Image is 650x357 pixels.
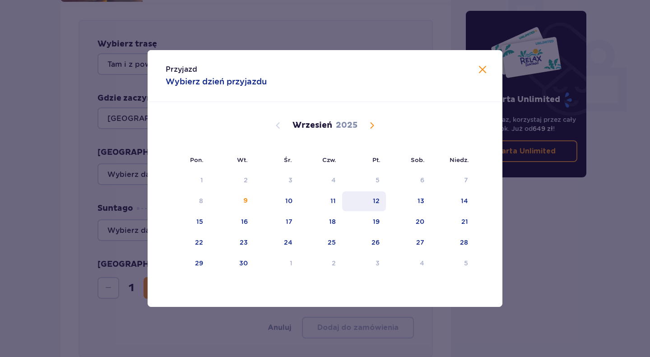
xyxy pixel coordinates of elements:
div: 11 [330,196,336,205]
small: Pon. [190,156,204,163]
div: 16 [241,217,248,226]
div: 13 [418,196,424,205]
small: Sob. [411,156,425,163]
td: wtorek, 30 września 2025 [209,254,254,274]
td: środa, 24 września 2025 [254,233,299,253]
td: Not available. niedziela, 7 września 2025 [431,171,474,190]
td: niedziela, 21 września 2025 [431,212,474,232]
p: 2025 [336,120,357,131]
td: sobota, 4 października 2025 [386,254,431,274]
div: 10 [285,196,292,205]
div: 23 [240,238,248,247]
div: 20 [416,217,424,226]
td: Not available. piątek, 5 września 2025 [342,171,386,190]
td: poniedziałek, 15 września 2025 [166,212,209,232]
div: 3 [376,259,380,268]
div: 22 [195,238,203,247]
div: 18 [329,217,336,226]
div: 5 [376,176,380,185]
td: poniedziałek, 22 września 2025 [166,233,209,253]
div: 1 [200,176,203,185]
td: poniedziałek, 29 września 2025 [166,254,209,274]
td: piątek, 19 września 2025 [342,212,386,232]
div: 2 [244,176,248,185]
div: 28 [460,238,468,247]
div: 14 [461,196,468,205]
td: Not available. wtorek, 2 września 2025 [209,171,254,190]
div: 7 [464,176,468,185]
td: wtorek, 16 września 2025 [209,212,254,232]
div: 9 [243,196,248,205]
div: 19 [373,217,380,226]
td: niedziela, 14 września 2025 [431,191,474,211]
td: sobota, 13 września 2025 [386,191,431,211]
td: czwartek, 11 września 2025 [299,191,343,211]
div: 2 [332,259,336,268]
div: 27 [416,238,424,247]
div: 26 [371,238,380,247]
td: środa, 1 października 2025 [254,254,299,274]
td: czwartek, 2 października 2025 [299,254,343,274]
td: Not available. czwartek, 4 września 2025 [299,171,343,190]
small: Wt. [237,156,248,163]
div: 6 [420,176,424,185]
div: 29 [195,259,203,268]
td: Not available. środa, 3 września 2025 [254,171,299,190]
p: Przyjazd [166,65,197,74]
td: czwartek, 25 września 2025 [299,233,343,253]
p: Wybierz dzień przyjazdu [166,76,267,87]
small: Czw. [322,156,336,163]
div: 5 [464,259,468,268]
div: 24 [284,238,292,247]
div: 1 [290,259,292,268]
td: Not available. sobota, 6 września 2025 [386,171,431,190]
td: sobota, 20 września 2025 [386,212,431,232]
small: Niedz. [450,156,469,163]
div: 21 [461,217,468,226]
div: 30 [239,259,248,268]
div: 17 [286,217,292,226]
div: 15 [196,217,203,226]
td: piątek, 3 października 2025 [342,254,386,274]
td: Not available. poniedziałek, 1 września 2025 [166,171,209,190]
div: 4 [420,259,424,268]
td: niedziela, 28 września 2025 [431,233,474,253]
td: wtorek, 9 września 2025 [209,191,254,211]
div: 12 [373,196,380,205]
div: 3 [288,176,292,185]
td: sobota, 27 września 2025 [386,233,431,253]
td: niedziela, 5 października 2025 [431,254,474,274]
td: czwartek, 18 września 2025 [299,212,343,232]
td: piątek, 26 września 2025 [342,233,386,253]
div: Calendar [148,102,502,289]
td: wtorek, 23 września 2025 [209,233,254,253]
td: Not available. poniedziałek, 8 września 2025 [166,191,209,211]
td: środa, 17 września 2025 [254,212,299,232]
small: Pt. [372,156,381,163]
div: 8 [199,196,203,205]
div: 4 [331,176,336,185]
div: 25 [328,238,336,247]
small: Śr. [284,156,292,163]
p: Wrzesień [292,120,332,131]
td: piątek, 12 września 2025 [342,191,386,211]
td: środa, 10 września 2025 [254,191,299,211]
